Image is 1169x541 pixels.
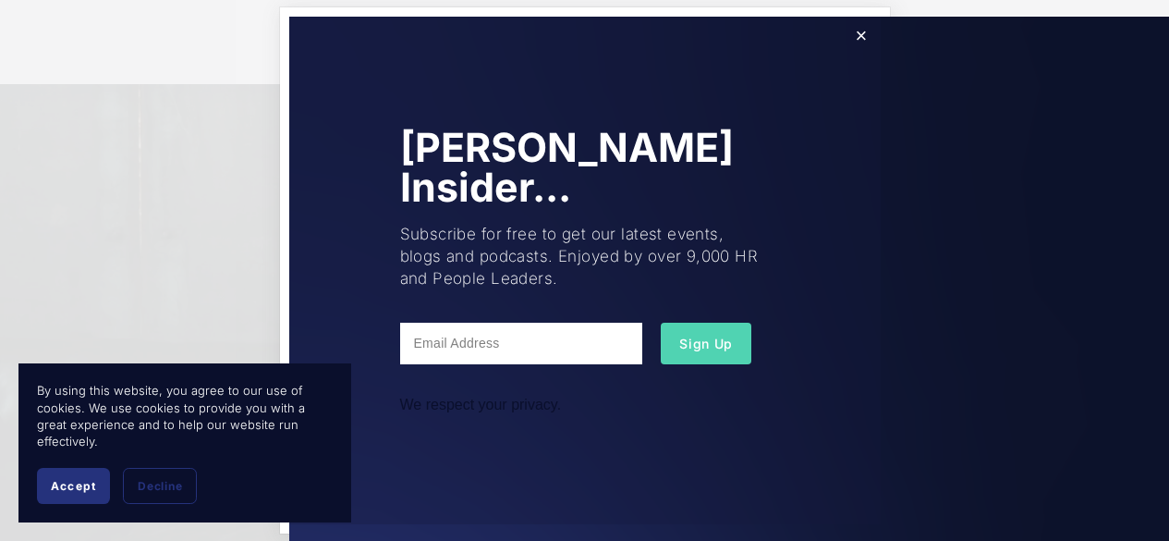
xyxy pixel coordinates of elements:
[18,363,351,523] section: Cookie banner
[679,336,733,351] span: Sign Up
[661,323,751,364] button: Sign Up
[123,468,197,504] button: Decline
[51,479,96,493] span: Accept
[400,397,770,413] div: We respect your privacy.
[37,382,333,449] p: By using this website, you agree to our use of cookies. We use cookies to provide you with a grea...
[138,479,182,493] span: Decline
[37,468,110,504] button: Accept
[400,224,770,289] p: Subscribe for free to get our latest events, blogs and podcasts. Enjoyed by over 9,000 HR and Peo...
[845,19,877,52] a: Close
[400,128,770,207] h1: [PERSON_NAME] Insider...
[400,323,642,364] input: Email Address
